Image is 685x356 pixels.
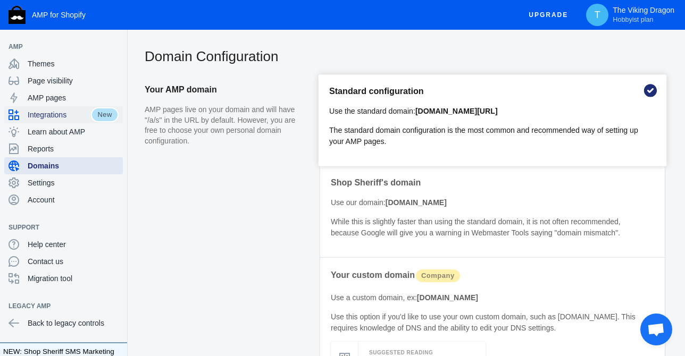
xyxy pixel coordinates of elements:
[415,268,461,283] span: Company
[331,216,638,239] p: While this is slightly faster than using the standard domain, it is not often recommended, becaus...
[331,292,638,303] p: Use a custom domain, ex:
[613,15,653,24] span: Hobbyist plan
[28,143,119,154] span: Reports
[640,313,672,345] div: Open chat
[28,239,119,250] span: Help center
[28,75,119,86] span: Page visibility
[329,85,640,96] h5: Standard configuration
[4,55,123,72] a: Themes
[4,191,123,208] a: Account
[520,5,577,25] button: Upgrade
[91,107,119,122] span: New
[28,194,119,205] span: Account
[4,157,123,174] a: Domains
[28,160,119,171] span: Domains
[145,47,668,66] h2: Domain Configuration
[417,293,478,302] b: [DOMAIN_NAME]
[529,5,568,24] span: Upgrade
[415,107,498,115] b: [DOMAIN_NAME][URL]
[108,304,125,308] button: Add a sales channel
[4,123,123,140] a: Learn about AMP
[145,75,306,105] h2: Your AMP domain
[145,105,306,146] p: AMP pages live on your domain and will have "/a/s" in the URL by default. However, you are free t...
[32,11,86,19] span: AMP for Shopify
[329,106,640,117] p: Use the standard domain:
[331,177,638,188] h5: Shop Sheriff's domain
[4,270,123,287] a: Migration tool
[108,45,125,49] button: Add a sales channel
[386,198,447,207] b: [DOMAIN_NAME]
[28,273,119,284] span: Migration tool
[9,41,108,52] span: AMP
[9,6,26,24] img: Shop Sheriff Logo
[613,6,674,24] p: The Viking Dragon
[331,197,638,208] p: Use our domain:
[28,177,119,188] span: Settings
[28,58,119,69] span: Themes
[28,256,119,267] span: Contact us
[4,174,123,191] a: Settings
[331,270,415,279] span: Your custom domain
[9,301,108,311] span: Legacy AMP
[4,72,123,89] a: Page visibility
[28,109,91,120] span: Integrations
[108,225,125,230] button: Add a sales channel
[4,253,123,270] a: Contact us
[28,126,119,137] span: Learn about AMP
[28,92,119,103] span: AMP pages
[4,89,123,106] a: AMP pages
[329,125,640,147] p: The standard domain configuration is the most common and recommended way of setting up your AMP p...
[4,106,123,123] a: IntegrationsNew
[9,222,108,233] span: Support
[4,315,123,332] a: Back to legacy controls
[4,140,123,157] a: Reports
[592,10,603,20] span: T
[331,311,638,334] p: Use this option if you'd like to use your own custom domain, such as [DOMAIN_NAME]. This requires...
[28,318,119,328] span: Back to legacy controls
